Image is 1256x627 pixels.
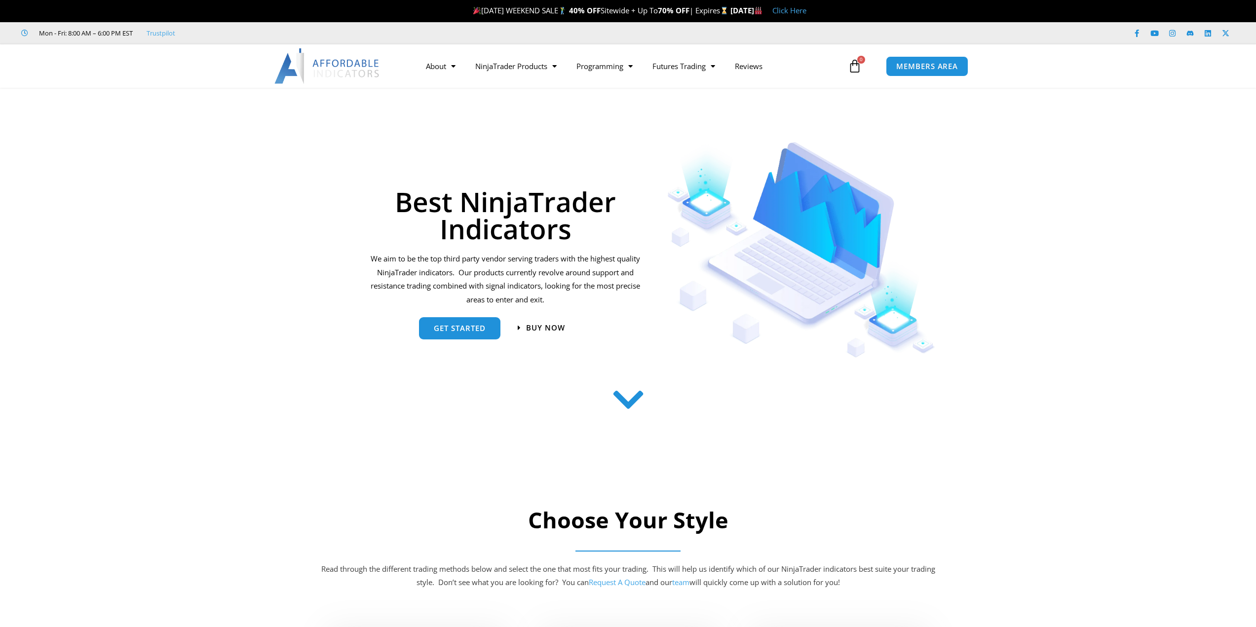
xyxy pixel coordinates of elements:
a: get started [419,317,500,339]
img: 🏌️‍♂️ [559,7,566,14]
a: 0 [833,52,876,80]
a: Buy now [518,324,565,332]
a: Programming [567,55,643,77]
a: MEMBERS AREA [886,56,968,76]
a: Request A Quote [589,577,646,587]
span: [DATE] WEEKEND SALE Sitewide + Up To | Expires [471,5,730,15]
h2: Choose Your Style [320,506,937,535]
a: Trustpilot [147,27,175,39]
a: Reviews [725,55,772,77]
p: Read through the different trading methods below and select the one that most fits your trading. ... [320,562,937,590]
p: We aim to be the top third party vendor serving traders with the highest quality NinjaTrader indi... [369,252,642,307]
img: ⌛ [721,7,728,14]
span: Buy now [526,324,565,332]
span: MEMBERS AREA [896,63,958,70]
img: 🏭 [755,7,762,14]
img: Indicators 1 | Affordable Indicators – NinjaTrader [667,142,935,358]
img: LogoAI | Affordable Indicators – NinjaTrader [274,48,381,84]
strong: [DATE] [730,5,762,15]
a: team [672,577,689,587]
nav: Menu [416,55,845,77]
strong: 40% OFF [569,5,601,15]
a: Futures Trading [643,55,725,77]
h1: Best NinjaTrader Indicators [369,188,642,242]
a: NinjaTrader Products [465,55,567,77]
img: 🎉 [473,7,481,14]
a: Click Here [772,5,806,15]
span: Mon - Fri: 8:00 AM – 6:00 PM EST [37,27,133,39]
strong: 70% OFF [658,5,689,15]
a: About [416,55,465,77]
span: 0 [857,56,865,64]
span: get started [434,325,486,332]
